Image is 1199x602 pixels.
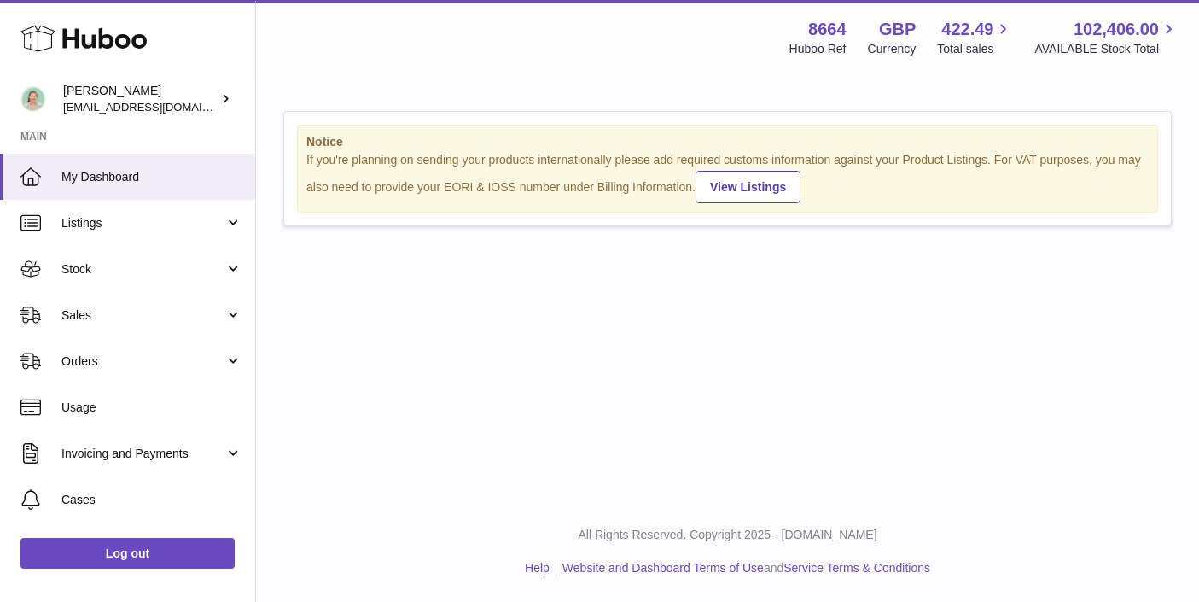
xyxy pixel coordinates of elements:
[1074,18,1159,41] span: 102,406.00
[808,18,847,41] strong: 8664
[306,134,1149,150] strong: Notice
[696,171,800,203] a: View Listings
[868,41,917,57] div: Currency
[525,561,550,575] a: Help
[1034,18,1179,57] a: 102,406.00 AVAILABLE Stock Total
[941,18,993,41] span: 422.49
[20,538,235,569] a: Log out
[783,561,930,575] a: Service Terms & Conditions
[61,354,224,370] span: Orders
[63,83,217,115] div: [PERSON_NAME]
[1034,41,1179,57] span: AVAILABLE Stock Total
[61,446,224,462] span: Invoicing and Payments
[61,400,242,416] span: Usage
[937,41,1013,57] span: Total sales
[63,100,251,114] span: [EMAIL_ADDRESS][DOMAIN_NAME]
[306,152,1149,203] div: If you're planning on sending your products internationally please add required customs informati...
[61,492,242,508] span: Cases
[789,41,847,57] div: Huboo Ref
[61,261,224,278] span: Stock
[562,561,764,575] a: Website and Dashboard Terms of Use
[937,18,1013,57] a: 422.49 Total sales
[61,215,224,231] span: Listings
[556,560,930,576] li: and
[270,527,1185,543] p: All Rights Reserved. Copyright 2025 - [DOMAIN_NAME]
[879,18,916,41] strong: GBP
[20,86,46,112] img: hello@thefacialcuppingexpert.com
[61,307,224,324] span: Sales
[61,169,242,185] span: My Dashboard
